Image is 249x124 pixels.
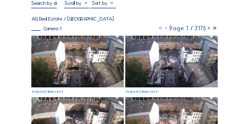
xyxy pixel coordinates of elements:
span: Page 1 / 3175 [169,25,206,32]
img: image_53137373 [31,36,124,88]
img: image_53137281 [125,36,218,88]
div: Th [DATE] 18:00 CEST [125,90,158,94]
div: Th [DATE] 18:05 CEST [31,90,64,94]
div: AG Real Estate / [GEOGRAPHIC_DATA] [31,17,113,22]
div: Camera 1 [31,27,61,32]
